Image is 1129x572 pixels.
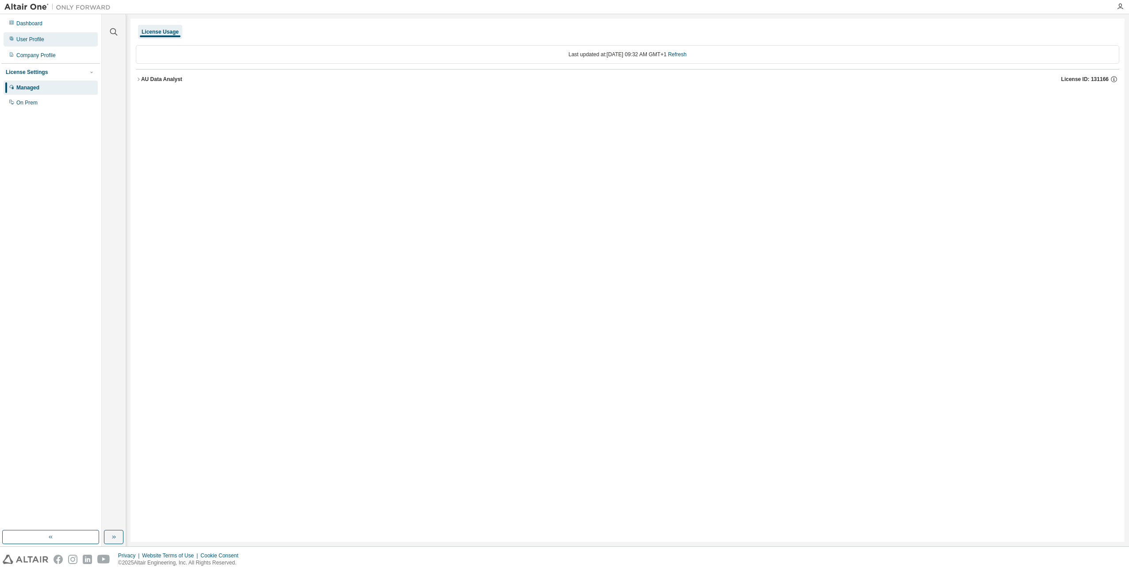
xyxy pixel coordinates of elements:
[3,555,48,564] img: altair_logo.svg
[16,84,39,91] div: Managed
[16,52,56,59] div: Company Profile
[83,555,92,564] img: linkedin.svg
[4,3,115,12] img: Altair One
[200,552,243,559] div: Cookie Consent
[6,69,48,76] div: License Settings
[141,76,182,83] div: AU Data Analyst
[1061,76,1109,83] span: License ID: 131166
[136,70,1119,89] button: AU Data AnalystLicense ID: 131166
[142,28,179,35] div: License Usage
[142,552,200,559] div: Website Terms of Use
[97,555,110,564] img: youtube.svg
[68,555,77,564] img: instagram.svg
[136,45,1119,64] div: Last updated at: [DATE] 09:32 AM GMT+1
[54,555,63,564] img: facebook.svg
[668,51,687,58] a: Refresh
[16,99,38,106] div: On Prem
[16,36,44,43] div: User Profile
[118,559,244,567] p: © 2025 Altair Engineering, Inc. All Rights Reserved.
[118,552,142,559] div: Privacy
[16,20,42,27] div: Dashboard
